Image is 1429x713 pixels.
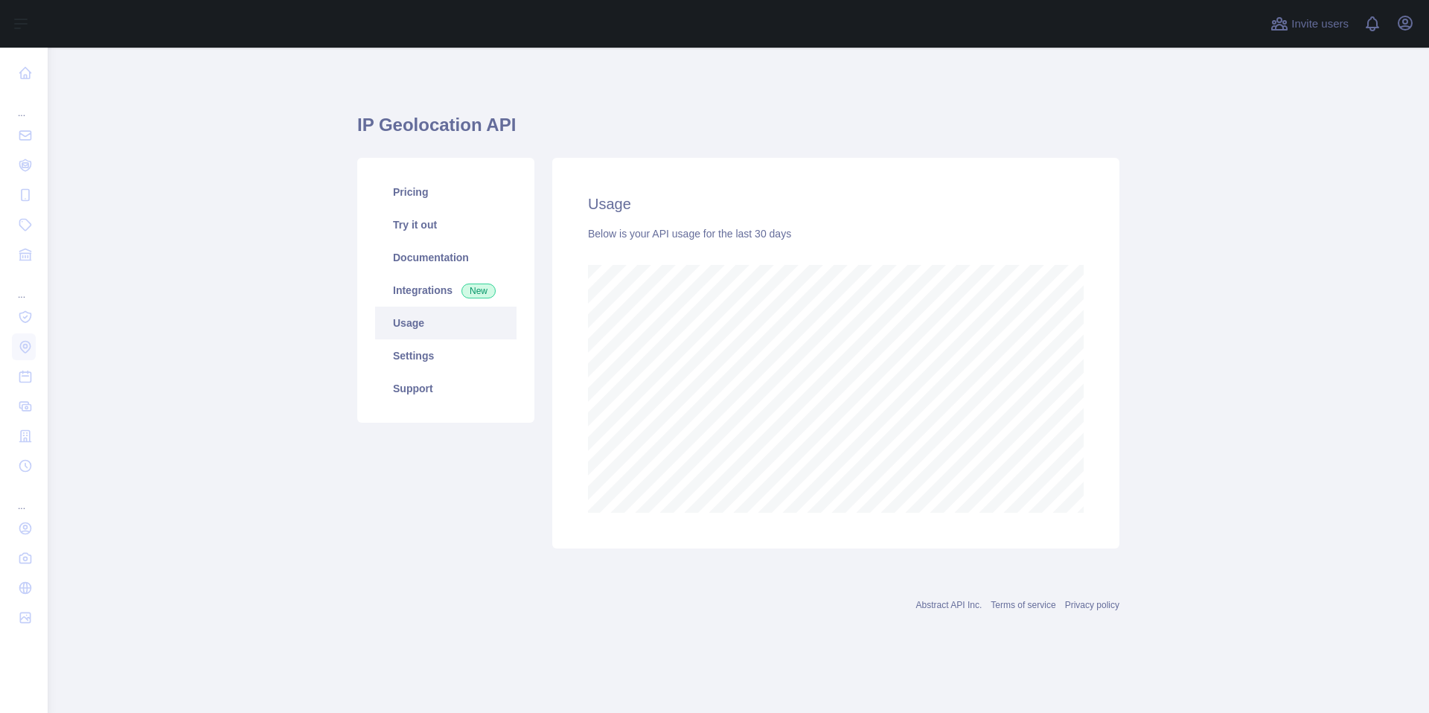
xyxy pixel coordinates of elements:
[375,208,517,241] a: Try it out
[991,600,1055,610] a: Terms of service
[375,176,517,208] a: Pricing
[357,113,1119,149] h1: IP Geolocation API
[375,339,517,372] a: Settings
[12,271,36,301] div: ...
[375,274,517,307] a: Integrations New
[375,307,517,339] a: Usage
[12,89,36,119] div: ...
[1065,600,1119,610] a: Privacy policy
[12,482,36,512] div: ...
[375,372,517,405] a: Support
[461,284,496,298] span: New
[916,600,982,610] a: Abstract API Inc.
[1291,16,1349,33] span: Invite users
[588,226,1084,241] div: Below is your API usage for the last 30 days
[1267,12,1352,36] button: Invite users
[375,241,517,274] a: Documentation
[588,194,1084,214] h2: Usage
